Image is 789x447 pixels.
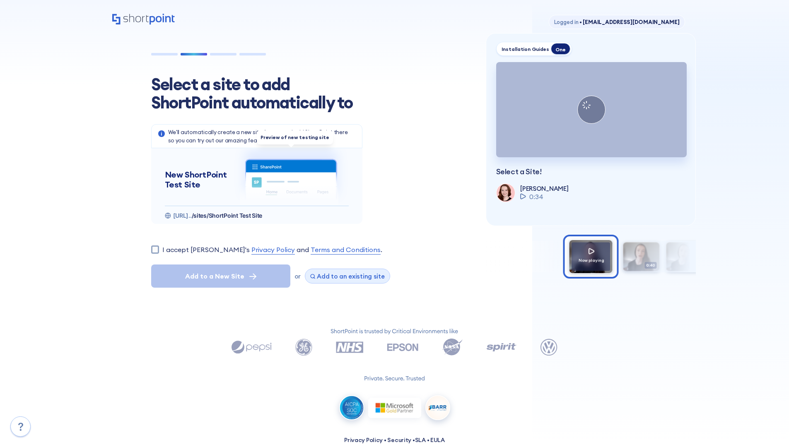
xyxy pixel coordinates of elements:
[317,272,385,280] span: Add to an existing site
[168,128,355,144] p: We'll automatically create a new site for you and add ShortPoint there so you can try out our ama...
[551,43,570,55] div: One
[165,170,234,190] h5: New ShortPoint Test Site
[502,46,550,52] div: Installation Guides
[305,269,390,284] button: Add to an existing site
[151,264,290,288] button: Add to a New Site
[344,436,445,445] p: • • •
[165,211,349,220] div: https://gridmode10shortpoint.sharepoint.com
[173,211,263,220] p: https://gridmode10shortpoint.sharepoint.com/sites/ShortPoint_Playground
[430,436,445,444] a: EULA
[529,192,543,202] span: 0:34
[415,436,426,444] a: SLA
[192,212,262,219] span: /sites/ShortPoint Test Site
[579,19,582,25] span: •
[294,272,301,280] span: or
[151,75,367,112] h1: Select a site to add ShortPoint automatically to
[162,245,382,255] label: I accept [PERSON_NAME]'s and .
[387,436,411,444] a: Security
[748,407,789,447] iframe: Chat Widget
[185,271,244,281] span: Add to a New Site
[344,436,383,444] a: Privacy Policy
[251,245,295,255] a: Privacy Policy
[579,257,604,263] span: Now playing
[173,212,192,219] span: [URL]..
[578,19,679,25] span: [EMAIL_ADDRESS][DOMAIN_NAME]
[311,245,381,255] a: Terms and Conditions
[497,184,514,201] img: shortpoint-support-team
[688,262,700,269] span: 0:07
[520,185,568,192] p: [PERSON_NAME]
[496,167,685,176] p: Select a Site!
[644,262,657,269] span: 0:40
[554,19,579,25] span: Logged in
